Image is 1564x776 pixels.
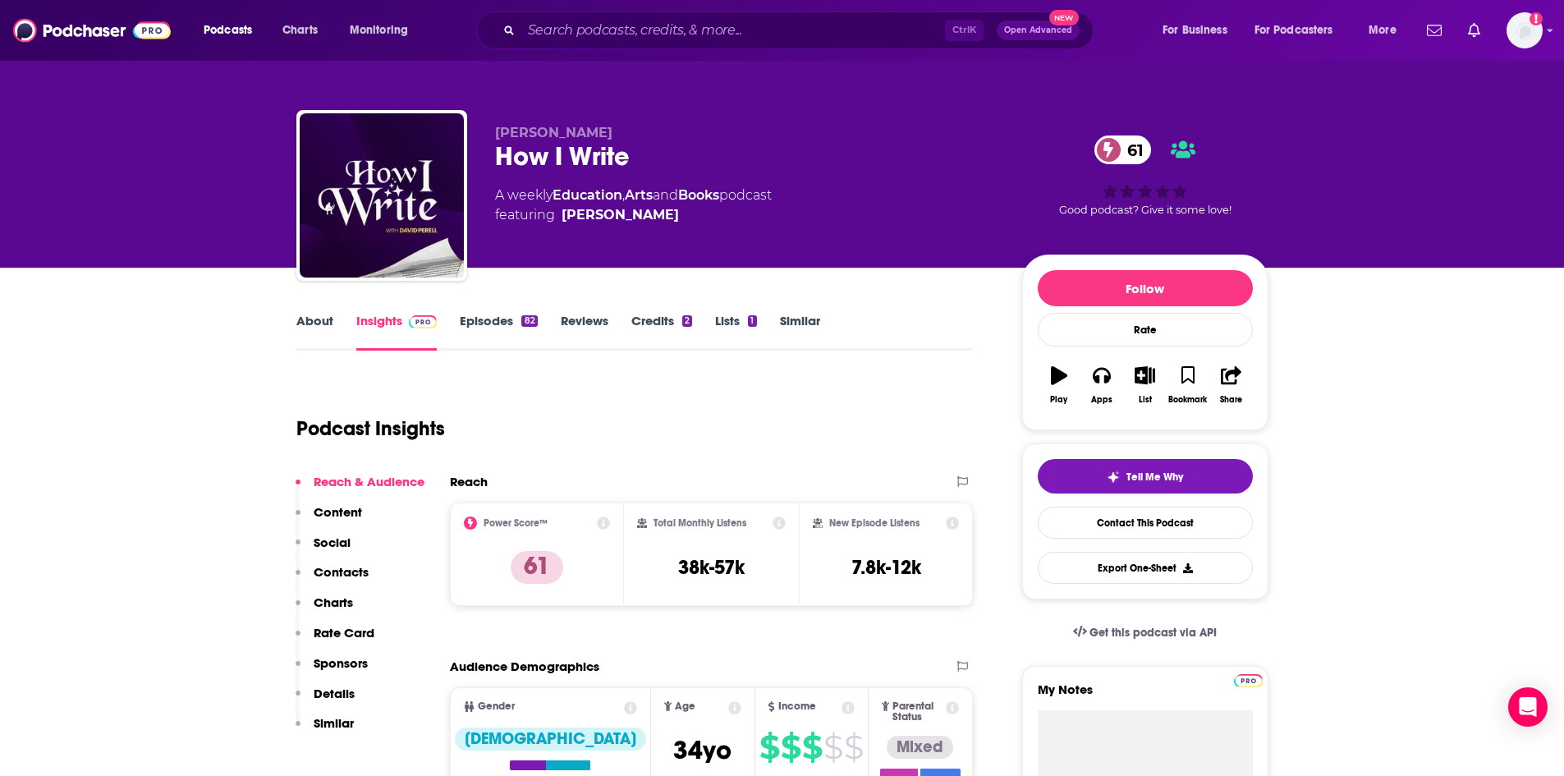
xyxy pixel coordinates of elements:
[1209,356,1252,415] button: Share
[314,686,355,701] p: Details
[780,313,820,351] a: Similar
[272,17,328,44] a: Charts
[455,728,646,751] div: [DEMOGRAPHIC_DATA]
[945,20,984,41] span: Ctrl K
[759,734,779,760] span: $
[314,655,368,671] p: Sponsors
[314,595,353,610] p: Charts
[300,113,464,278] img: How I Write
[282,19,318,42] span: Charts
[1530,12,1543,25] svg: Add a profile image
[314,625,374,641] p: Rate Card
[314,564,369,580] p: Contacts
[997,21,1080,40] button: Open AdvancedNew
[296,313,333,351] a: About
[622,187,625,203] span: ,
[1163,19,1227,42] span: For Business
[673,734,732,766] span: 34 yo
[1220,395,1242,405] div: Share
[1080,356,1123,415] button: Apps
[1369,19,1397,42] span: More
[296,474,424,504] button: Reach & Audience
[1050,395,1067,405] div: Play
[802,734,822,760] span: $
[678,555,745,580] h3: 38k-57k
[1038,356,1080,415] button: Play
[521,17,945,44] input: Search podcasts, credits, & more...
[562,205,679,225] a: David Perrell
[1038,552,1253,584] button: Export One-Sheet
[296,625,374,655] button: Rate Card
[296,715,354,746] button: Similar
[625,187,653,203] a: Arts
[296,686,355,716] button: Details
[1244,17,1357,44] button: open menu
[748,315,756,327] div: 1
[314,474,424,489] p: Reach & Audience
[350,19,408,42] span: Monitoring
[553,187,622,203] a: Education
[654,517,746,529] h2: Total Monthly Listens
[851,555,921,580] h3: 7.8k-12k
[1049,10,1079,25] span: New
[1107,471,1120,484] img: tell me why sparkle
[1038,313,1253,347] div: Rate
[682,315,692,327] div: 2
[675,701,695,712] span: Age
[631,313,692,351] a: Credits2
[1168,395,1207,405] div: Bookmark
[296,595,353,625] button: Charts
[1420,16,1448,44] a: Show notifications dropdown
[296,564,369,595] button: Contacts
[1508,687,1548,727] div: Open Intercom Messenger
[356,313,438,351] a: InsightsPodchaser Pro
[823,734,842,760] span: $
[1254,19,1333,42] span: For Podcasters
[1091,395,1112,405] div: Apps
[1123,356,1166,415] button: List
[1357,17,1417,44] button: open menu
[1094,135,1152,164] a: 61
[1461,16,1487,44] a: Show notifications dropdown
[778,701,816,712] span: Income
[1038,459,1253,494] button: tell me why sparkleTell Me Why
[844,734,863,760] span: $
[1167,356,1209,415] button: Bookmark
[450,659,599,674] h2: Audience Demographics
[561,313,608,351] a: Reviews
[314,715,354,731] p: Similar
[829,517,920,529] h2: New Episode Listens
[1038,270,1253,306] button: Follow
[314,535,351,550] p: Social
[296,504,362,535] button: Content
[1126,471,1183,484] span: Tell Me Why
[484,517,548,529] h2: Power Score™
[1059,204,1231,216] span: Good podcast? Give it some love!
[678,187,719,203] a: Books
[192,17,273,44] button: open menu
[1060,613,1231,653] a: Get this podcast via API
[13,15,171,46] img: Podchaser - Follow, Share and Rate Podcasts
[1507,12,1543,48] span: Logged in as kkneafsey
[1089,626,1217,640] span: Get this podcast via API
[1507,12,1543,48] img: User Profile
[296,655,368,686] button: Sponsors
[495,205,772,225] span: featuring
[204,19,252,42] span: Podcasts
[1234,674,1263,687] img: Podchaser Pro
[314,504,362,520] p: Content
[492,11,1109,49] div: Search podcasts, credits, & more...
[1111,135,1152,164] span: 61
[495,186,772,225] div: A weekly podcast
[296,416,445,441] h1: Podcast Insights
[653,187,678,203] span: and
[338,17,429,44] button: open menu
[1507,12,1543,48] button: Show profile menu
[450,474,488,489] h2: Reach
[1038,507,1253,539] a: Contact This Podcast
[521,315,537,327] div: 82
[1022,125,1268,227] div: 61Good podcast? Give it some love!
[1234,672,1263,687] a: Pro website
